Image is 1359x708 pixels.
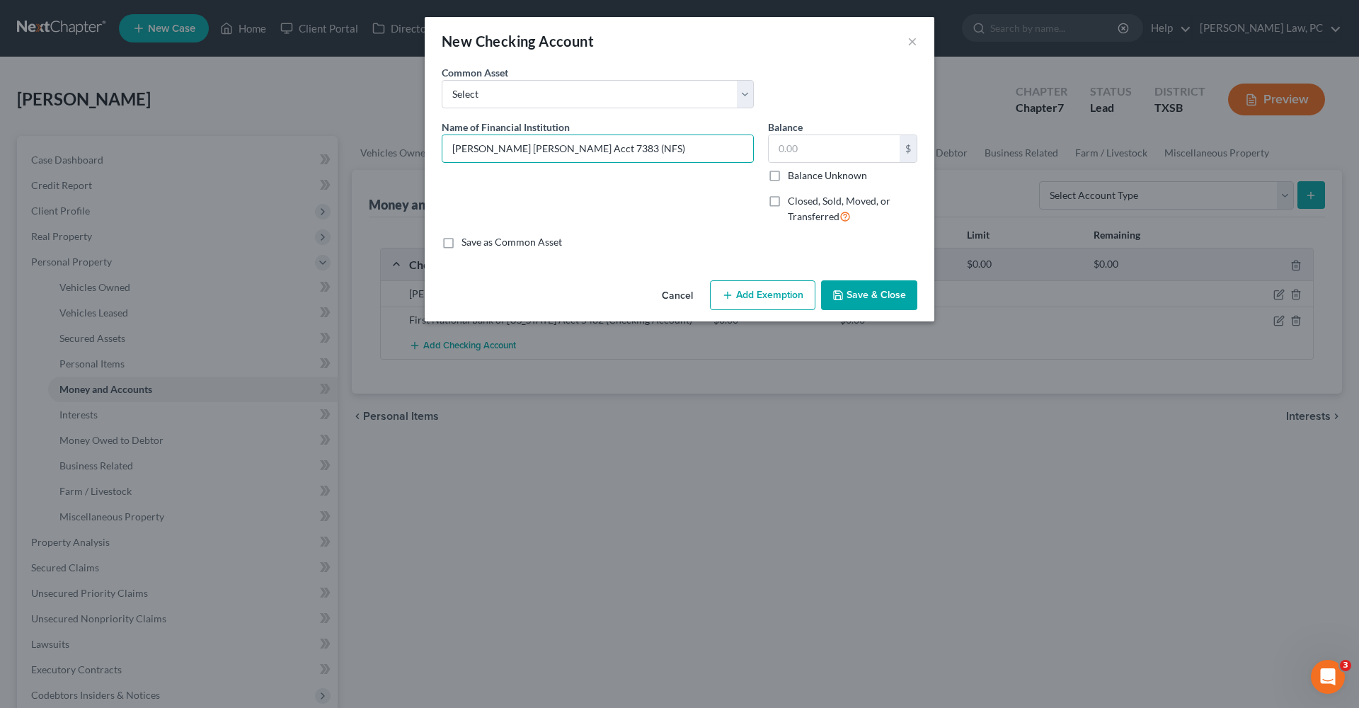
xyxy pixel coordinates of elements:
input: 0.00 [769,135,900,162]
label: Balance Unknown [788,169,867,183]
input: Enter name... [442,135,753,162]
label: Save as Common Asset [461,235,562,249]
div: New Checking Account [442,31,594,51]
button: Save & Close [821,280,917,310]
label: Common Asset [442,65,508,80]
span: Closed, Sold, Moved, or Transferred [788,195,890,222]
span: Name of Financial Institution [442,121,570,133]
iframe: Intercom live chat [1311,660,1345,694]
span: 3 [1340,660,1351,671]
button: Add Exemption [710,280,815,310]
div: $ [900,135,917,162]
label: Balance [768,120,803,135]
button: Cancel [650,282,704,310]
button: × [907,33,917,50]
